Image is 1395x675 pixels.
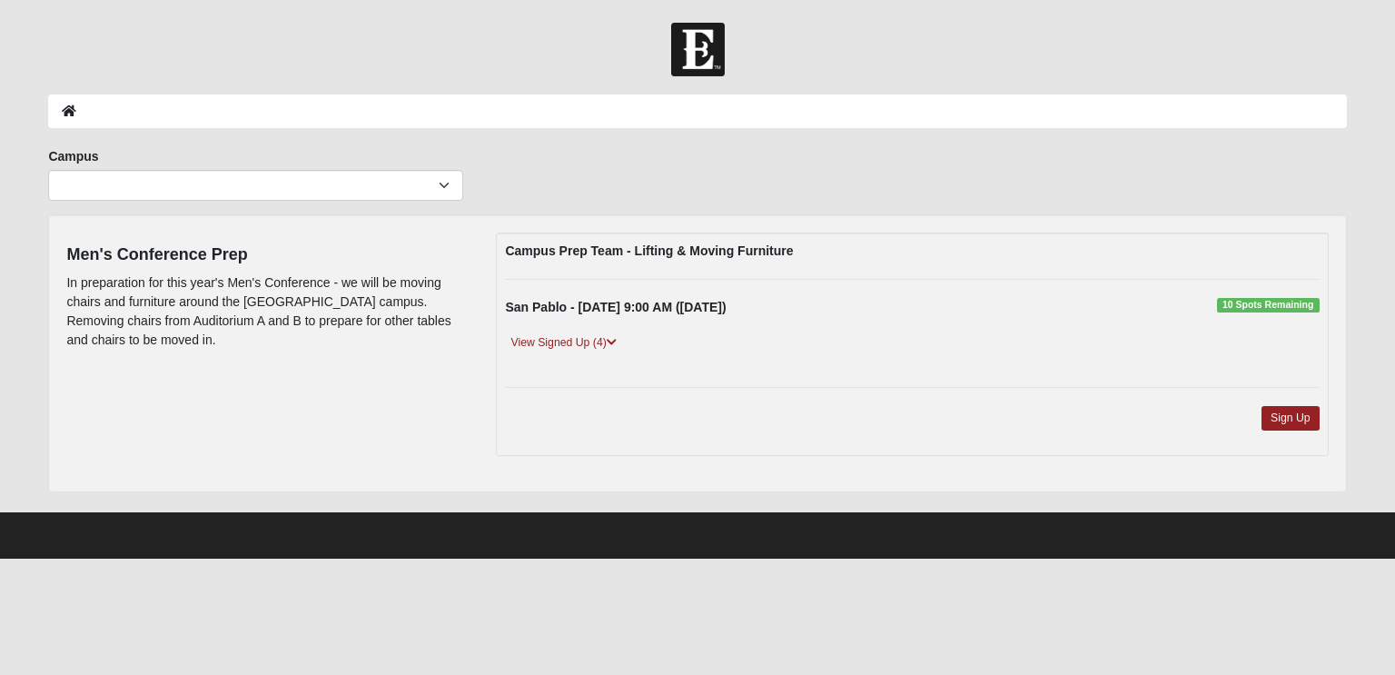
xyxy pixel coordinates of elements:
[505,300,726,314] strong: San Pablo - [DATE] 9:00 AM ([DATE])
[671,23,725,76] img: Church of Eleven22 Logo
[48,147,98,165] label: Campus
[1261,406,1320,431] a: Sign Up
[1217,298,1320,313] span: 10 Spots Remaining
[66,273,469,350] p: In preparation for this year's Men's Conference - we will be moving chairs and furniture around t...
[505,333,621,352] a: View Signed Up (4)
[505,243,793,258] strong: Campus Prep Team - Lifting & Moving Furniture
[66,245,469,265] h4: Men's Conference Prep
